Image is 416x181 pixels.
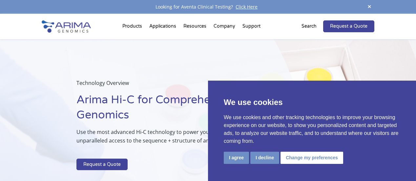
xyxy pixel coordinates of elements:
[76,79,273,92] p: Technology Overview
[42,3,374,11] div: Looking for Aventa Clinical Testing?
[233,4,260,10] a: Click Here
[250,152,279,164] button: I decline
[281,152,343,164] button: Change my preferences
[302,22,317,31] p: Search
[42,20,91,33] img: Arima-Genomics-logo
[323,20,374,32] a: Request a Quote
[76,92,273,128] h1: Arima Hi-C for Comprehensive 3D Genomics
[224,96,400,108] p: We use cookies
[76,159,128,170] a: Request a Quote
[224,114,400,145] p: We use cookies and other tracking technologies to improve your browsing experience on our website...
[224,152,249,164] button: I agree
[76,128,273,150] p: Use the most advanced Hi-C technology to power your discoveries with unparalleled access to the s...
